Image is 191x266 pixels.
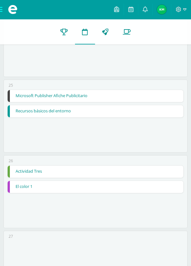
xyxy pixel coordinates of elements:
a: Actividad Tres [8,166,183,178]
a: Microsoft Publisher Afiche Publicitario [8,90,183,102]
div: Microsoft Publisher Afiche Publicitario | Tarea [7,90,183,103]
img: 958ea227b0a3b5f69958a9e9f62a33f5.png [157,5,167,14]
a: Recursos básicos del entorno [8,105,183,117]
div: Actividad Tres | Tarea [7,165,183,178]
div: 25 [9,83,13,88]
a: El color 1 [8,181,183,193]
div: Recursos básicos del entorno | Tarea [7,105,183,118]
div: 27 [9,234,13,239]
div: El color 1 | Tarea [7,181,183,193]
div: 26 [9,158,13,163]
